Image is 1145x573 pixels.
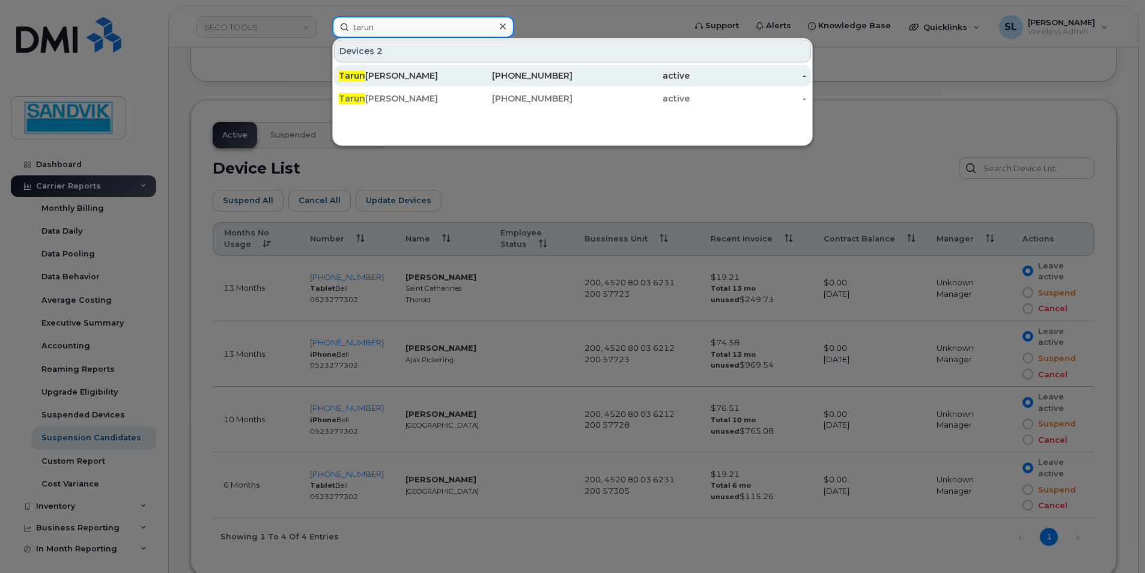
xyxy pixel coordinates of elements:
div: - [690,92,807,105]
a: Tarun[PERSON_NAME][PHONE_NUMBER]active- [334,65,811,86]
div: [PHONE_NUMBER] [456,70,573,82]
div: Devices [334,40,811,62]
span: Tarun [339,70,365,81]
div: active [572,70,690,82]
div: [PERSON_NAME] [339,70,456,82]
div: active [572,92,690,105]
div: [PERSON_NAME] [339,92,456,105]
span: 2 [377,45,383,57]
input: Find something... [332,16,514,38]
div: [PHONE_NUMBER] [456,92,573,105]
a: Tarun[PERSON_NAME][PHONE_NUMBER]active- [334,88,811,109]
div: - [690,70,807,82]
span: Tarun [339,93,365,104]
